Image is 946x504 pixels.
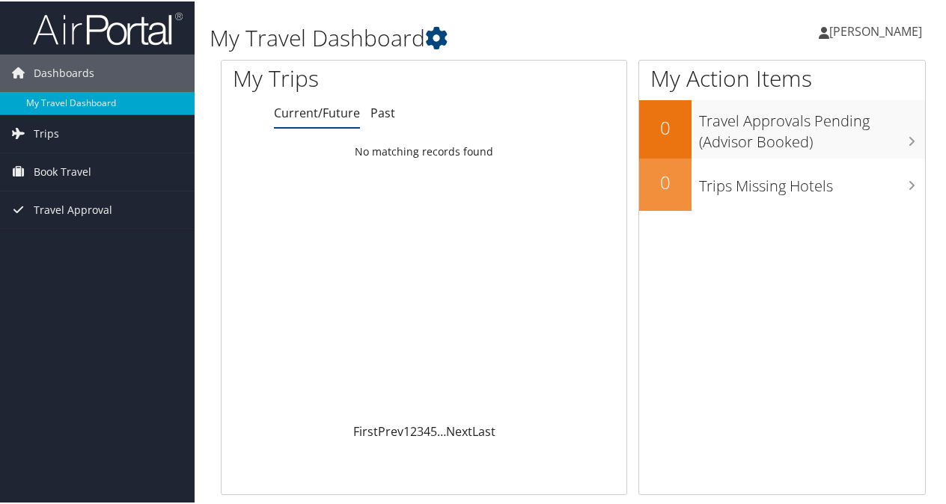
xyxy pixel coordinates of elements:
[34,114,59,151] span: Trips
[353,422,378,438] a: First
[370,103,395,120] a: Past
[639,114,692,139] h2: 0
[222,137,626,164] td: No matching records found
[639,157,925,209] a: 0Trips Missing Hotels
[403,422,410,438] a: 1
[446,422,472,438] a: Next
[639,99,925,156] a: 0Travel Approvals Pending (Advisor Booked)
[639,168,692,194] h2: 0
[34,152,91,189] span: Book Travel
[233,61,447,93] h1: My Trips
[472,422,495,438] a: Last
[274,103,360,120] a: Current/Future
[33,10,183,45] img: airportal-logo.png
[639,61,925,93] h1: My Action Items
[378,422,403,438] a: Prev
[430,422,437,438] a: 5
[699,102,925,151] h3: Travel Approvals Pending (Advisor Booked)
[437,422,446,438] span: …
[829,22,922,38] span: [PERSON_NAME]
[410,422,417,438] a: 2
[699,167,925,195] h3: Trips Missing Hotels
[34,53,94,90] span: Dashboards
[819,7,937,52] a: [PERSON_NAME]
[417,422,424,438] a: 3
[424,422,430,438] a: 4
[34,190,112,227] span: Travel Approval
[210,21,695,52] h1: My Travel Dashboard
